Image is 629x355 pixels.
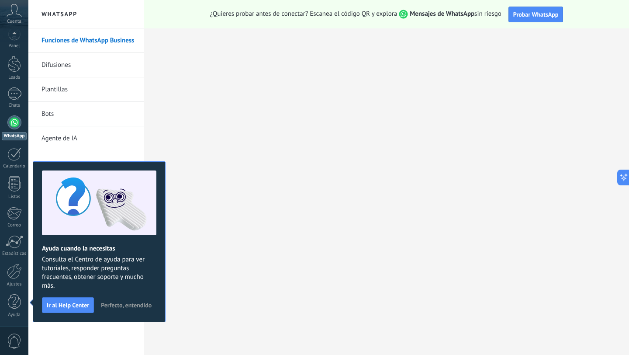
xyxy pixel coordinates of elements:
div: Listas [2,194,27,200]
div: Estadísticas [2,251,27,257]
span: Perfecto, entendido [101,302,152,308]
li: Funciones de WhatsApp Business [28,28,144,53]
button: Ir al Help Center [42,297,94,313]
li: Bots [28,102,144,126]
a: Difusiones [41,53,135,77]
li: Agente de IA [28,126,144,150]
div: Leads [2,75,27,80]
a: Funciones de WhatsApp Business [41,28,135,53]
div: Calendario [2,164,27,169]
li: Difusiones [28,53,144,77]
div: Ayuda [2,312,27,318]
strong: Mensajes de WhatsApp [410,10,474,18]
div: Ajustes [2,282,27,287]
div: WhatsApp [2,132,27,140]
button: Perfecto, entendido [97,299,156,312]
li: Plantillas [28,77,144,102]
a: Plantillas [41,77,135,102]
span: Probar WhatsApp [513,10,559,18]
button: Probar WhatsApp [508,7,563,22]
div: Panel [2,43,27,49]
span: Consulta el Centro de ayuda para ver tutoriales, responder preguntas frecuentes, obtener soporte ... [42,255,156,290]
div: Chats [2,103,27,108]
span: ¿Quieres probar antes de conectar? Escanea el código QR y explora sin riesgo [210,10,501,19]
h2: Ayuda cuando la necesitas [42,244,156,253]
a: Bots [41,102,135,126]
div: Correo [2,223,27,228]
span: Ir al Help Center [47,302,89,308]
span: Cuenta [7,19,21,24]
a: Agente de IA [41,126,135,151]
